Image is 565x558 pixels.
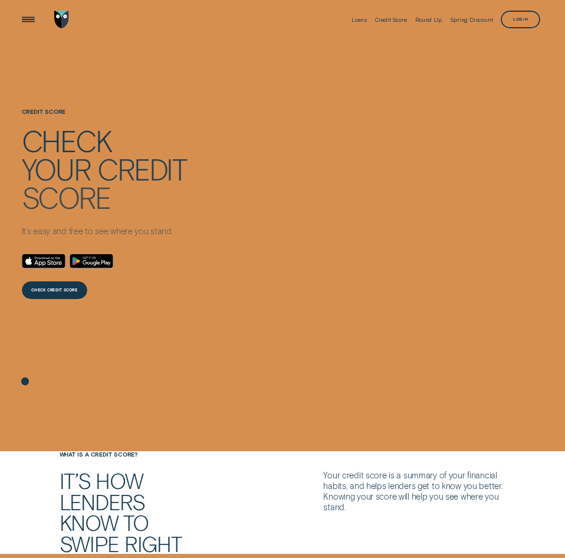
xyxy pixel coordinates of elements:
[415,17,442,23] div: Round Up
[97,155,186,182] div: credit
[22,109,186,126] h1: Credit Score
[22,127,112,154] div: Check
[22,281,87,299] a: CHECK CREDIT SCORE
[19,11,37,28] button: Open Menu
[22,226,186,237] p: It’s easy and free to see where you stand.
[22,126,186,208] h4: Check your credit score
[22,183,111,211] div: score
[375,17,407,23] div: Credit Score
[56,451,207,458] h4: What is a Credit Score?
[70,254,114,268] a: Android App on Google Play
[501,11,540,28] button: Log in
[320,470,509,513] div: Your credit score is a summary of your financial habits, and helps lenders get to know you better...
[450,17,493,23] div: Spring Discount
[60,470,242,554] h2: It’s how lenders know to swipe right
[352,17,367,23] div: Loans
[54,11,69,28] img: Wisr
[22,254,66,268] a: Download on the App Store
[22,155,91,182] div: your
